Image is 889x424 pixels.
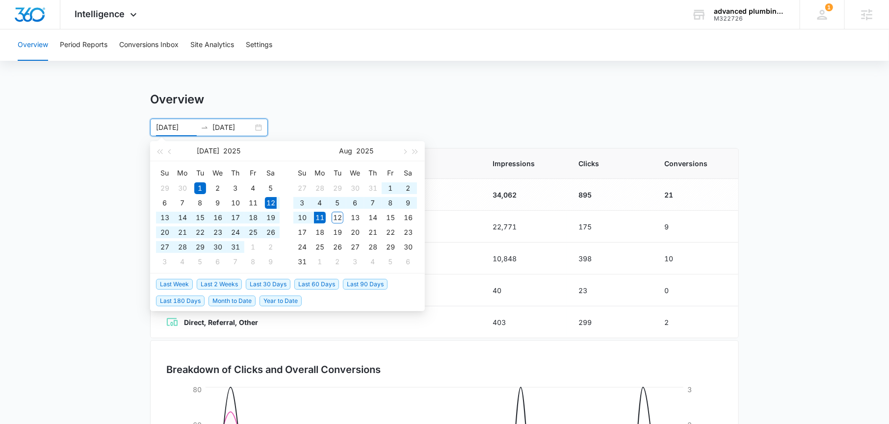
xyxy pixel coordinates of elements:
[156,279,193,290] span: Last Week
[212,122,253,133] input: End date
[265,241,277,253] div: 2
[156,181,174,196] td: 2025-06-29
[156,122,197,133] input: Start date
[262,165,280,181] th: Sa
[191,240,209,254] td: 2025-07-29
[329,181,346,196] td: 2025-07-29
[166,362,381,377] h3: Breakdown of Clicks and Overall Conversions
[385,197,396,209] div: 8
[156,210,174,225] td: 2025-07-13
[364,181,382,196] td: 2025-07-31
[349,256,361,268] div: 3
[227,225,244,240] td: 2025-07-24
[343,279,388,290] span: Last 90 Days
[174,165,191,181] th: Mo
[191,181,209,196] td: 2025-07-01
[209,254,227,269] td: 2025-08-06
[159,241,171,253] div: 27
[481,306,567,338] td: 403
[191,165,209,181] th: Tu
[364,210,382,225] td: 2025-08-14
[296,241,308,253] div: 24
[567,243,653,274] td: 398
[346,240,364,254] td: 2025-08-27
[402,256,414,268] div: 6
[653,243,738,274] td: 10
[367,197,379,209] div: 7
[367,212,379,224] div: 14
[247,226,259,238] div: 25
[402,241,414,253] div: 30
[193,386,202,394] tspan: 80
[382,196,399,210] td: 2025-08-08
[332,256,343,268] div: 2
[314,182,326,194] div: 28
[197,141,220,161] button: [DATE]
[332,226,343,238] div: 19
[367,182,379,194] div: 31
[174,240,191,254] td: 2025-07-28
[159,197,171,209] div: 6
[212,241,224,253] div: 30
[364,240,382,254] td: 2025-08-28
[247,256,259,268] div: 8
[197,279,242,290] span: Last 2 Weeks
[687,386,692,394] tspan: 3
[364,196,382,210] td: 2025-08-07
[653,306,738,338] td: 2
[265,226,277,238] div: 26
[314,212,326,224] div: 11
[156,240,174,254] td: 2025-07-27
[367,241,379,253] div: 28
[385,256,396,268] div: 5
[293,165,311,181] th: Su
[296,256,308,268] div: 31
[265,212,277,224] div: 19
[212,182,224,194] div: 2
[332,182,343,194] div: 29
[349,226,361,238] div: 20
[184,318,258,326] strong: Direct, Referral, Other
[174,254,191,269] td: 2025-08-04
[364,225,382,240] td: 2025-08-21
[825,3,833,11] div: notifications count
[244,165,262,181] th: Fr
[385,241,396,253] div: 29
[244,254,262,269] td: 2025-08-08
[177,182,188,194] div: 30
[329,210,346,225] td: 2025-08-12
[346,196,364,210] td: 2025-08-06
[314,197,326,209] div: 4
[332,212,343,224] div: 12
[174,196,191,210] td: 2025-07-07
[177,212,188,224] div: 14
[385,212,396,224] div: 15
[346,210,364,225] td: 2025-08-13
[247,197,259,209] div: 11
[399,196,417,210] td: 2025-08-09
[332,241,343,253] div: 26
[382,165,399,181] th: Fr
[246,279,290,290] span: Last 30 Days
[311,254,329,269] td: 2025-09-01
[346,181,364,196] td: 2025-07-30
[294,279,339,290] span: Last 60 Days
[177,226,188,238] div: 21
[367,256,379,268] div: 4
[244,181,262,196] td: 2025-07-04
[311,165,329,181] th: Mo
[382,254,399,269] td: 2025-09-05
[364,165,382,181] th: Th
[399,254,417,269] td: 2025-09-06
[399,181,417,196] td: 2025-08-02
[311,196,329,210] td: 2025-08-04
[402,212,414,224] div: 16
[293,196,311,210] td: 2025-08-03
[567,306,653,338] td: 299
[346,165,364,181] th: We
[329,254,346,269] td: 2025-09-02
[262,240,280,254] td: 2025-08-02
[399,225,417,240] td: 2025-08-23
[296,182,308,194] div: 27
[209,181,227,196] td: 2025-07-02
